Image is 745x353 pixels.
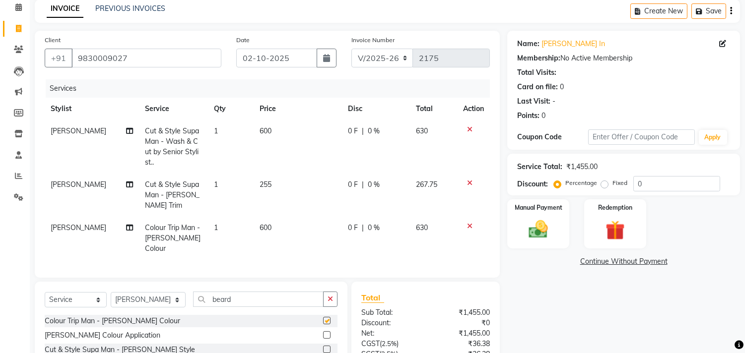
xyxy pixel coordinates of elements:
[517,96,550,107] div: Last Visit:
[214,180,218,189] span: 1
[699,130,727,145] button: Apply
[95,4,165,13] a: PREVIOUS INVOICES
[354,328,426,339] div: Net:
[51,180,106,189] span: [PERSON_NAME]
[45,330,160,341] div: [PERSON_NAME] Colour Application
[598,203,632,212] label: Redemption
[517,132,588,142] div: Coupon Code
[71,49,221,67] input: Search by Name/Mobile/Email/Code
[691,3,726,19] button: Save
[354,307,426,318] div: Sub Total:
[612,178,627,187] label: Fixed
[426,328,498,339] div: ₹1,455.00
[236,36,250,45] label: Date
[254,98,342,120] th: Price
[630,3,687,19] button: Create New
[588,129,694,145] input: Enter Offer / Coupon Code
[517,39,540,49] div: Name:
[457,98,490,120] th: Action
[193,292,324,307] input: Search or Scan
[354,318,426,328] div: Discount:
[342,98,410,120] th: Disc
[362,223,364,233] span: |
[566,162,598,172] div: ₹1,455.00
[426,307,498,318] div: ₹1,455.00
[509,256,738,267] a: Continue Without Payment
[542,39,605,49] a: [PERSON_NAME] In
[348,223,358,233] span: 0 F
[416,223,428,232] span: 630
[426,318,498,328] div: ₹0
[542,111,545,121] div: 0
[515,203,562,212] label: Manual Payment
[517,67,556,78] div: Total Visits:
[361,339,380,348] span: CGST
[351,36,395,45] label: Invoice Number
[260,180,271,189] span: 255
[354,339,426,349] div: ( )
[517,53,730,63] div: No Active Membership
[382,340,397,348] span: 2.5%
[517,179,548,189] div: Discount:
[560,82,564,92] div: 0
[51,223,106,232] span: [PERSON_NAME]
[426,339,498,349] div: ₹36.38
[600,218,631,242] img: _gift.svg
[416,126,428,135] span: 630
[517,111,540,121] div: Points:
[361,293,384,303] span: Total
[348,126,358,136] span: 0 F
[45,316,180,326] div: Colour Trip Man - [PERSON_NAME] Colour
[552,96,555,107] div: -
[208,98,254,120] th: Qty
[51,126,106,135] span: [PERSON_NAME]
[517,53,560,63] div: Membership:
[260,126,271,135] span: 600
[348,179,358,190] span: 0 F
[214,223,218,232] span: 1
[260,223,271,232] span: 600
[139,98,207,120] th: Service
[145,223,201,253] span: Colour Trip Man - [PERSON_NAME] Colour
[45,36,61,45] label: Client
[416,180,437,189] span: 267.75
[368,223,380,233] span: 0 %
[523,218,554,240] img: _cash.svg
[410,98,457,120] th: Total
[145,126,199,167] span: Cut & Style Supa Man - Wash & Cut by Senior Stylist..
[517,82,558,92] div: Card on file:
[517,162,562,172] div: Service Total:
[45,49,72,67] button: +91
[46,79,497,98] div: Services
[45,98,139,120] th: Stylist
[368,126,380,136] span: 0 %
[145,180,200,210] span: Cut & Style Supa Man - [PERSON_NAME] Trim
[565,178,597,187] label: Percentage
[214,126,218,135] span: 1
[362,179,364,190] span: |
[362,126,364,136] span: |
[368,179,380,190] span: 0 %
